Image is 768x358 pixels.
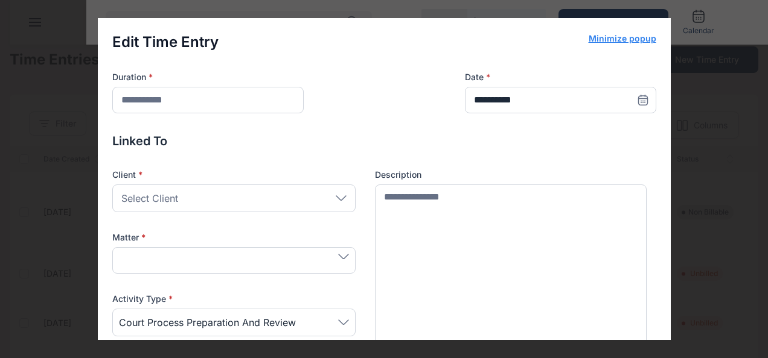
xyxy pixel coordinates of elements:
button: Minimize popup [589,33,656,45]
span: Court process preparation and review [119,315,296,330]
label: Description [375,169,647,181]
label: Duration [112,71,304,83]
span: Matter [112,231,146,243]
span: Select Client [121,191,178,206]
span: Activity Type [112,293,173,305]
p: Linked To [112,133,656,149]
p: Edit Time Entry [112,33,219,52]
p: Client [112,169,356,181]
label: Date [465,71,656,83]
